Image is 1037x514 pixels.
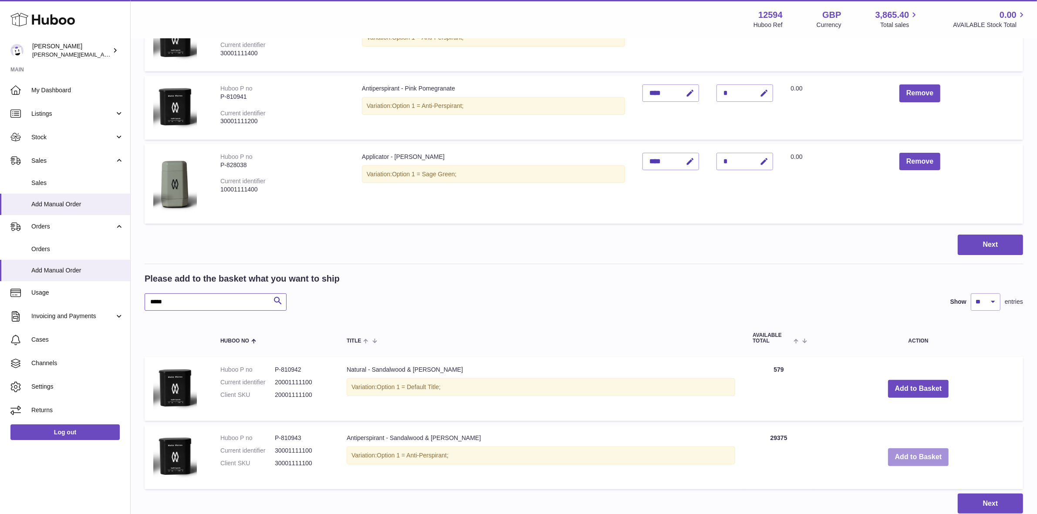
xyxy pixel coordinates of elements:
[31,110,115,118] span: Listings
[153,366,197,410] img: Natural - Sandalwood & Patchouli
[153,16,197,60] img: Antiperspirant - Bergamot & Amber
[875,9,909,21] span: 3,865.40
[958,494,1023,514] button: Next
[353,76,634,140] td: Antiperspirant - Pink Pomegranate
[31,157,115,165] span: Sales
[31,266,124,275] span: Add Manual Order
[790,85,802,92] span: 0.00
[220,41,266,48] div: Current identifier
[392,171,456,178] span: Option 1 = Sage Green;
[347,338,361,344] span: Title
[10,44,24,57] img: owen@wearemakewaves.com
[338,357,744,421] td: Natural - Sandalwood & [PERSON_NAME]
[220,117,345,125] div: 30001111200
[153,84,197,129] img: Antiperspirant - Pink Pomegranate
[1000,9,1017,21] span: 0.00
[220,161,345,169] div: P-828038
[392,102,464,109] span: Option 1 = Anti-Perspirant;
[899,153,940,171] button: Remove
[275,378,329,386] dd: 20001111100
[275,447,329,455] dd: 30001111100
[153,434,197,478] img: Antiperspirant - Sandalwood & Patchouli
[10,424,120,440] a: Log out
[888,448,949,466] button: Add to Basket
[790,153,802,160] span: 0.00
[347,447,735,464] div: Variation:
[377,383,441,390] span: Option 1 = Default Title;
[31,86,124,94] span: My Dashboard
[220,178,266,185] div: Current identifier
[31,200,124,208] span: Add Manual Order
[153,153,197,213] img: Applicator - Sage Green
[347,378,735,396] div: Variation:
[275,391,329,399] dd: 20001111100
[220,49,345,57] div: 30001111400
[753,21,783,29] div: Huboo Ref
[220,153,253,160] div: Huboo P no
[31,222,115,231] span: Orders
[220,459,275,467] dt: Client SKU
[362,97,625,115] div: Variation:
[899,84,940,102] button: Remove
[953,9,1027,29] a: 0.00 AVAILABLE Stock Total
[822,9,841,21] strong: GBP
[875,9,919,29] a: 3,865.40 Total sales
[220,447,275,455] dt: Current identifier
[377,452,449,459] span: Option 1 = Anti-Perspirant;
[950,298,966,306] label: Show
[31,383,124,391] span: Settings
[31,359,124,367] span: Channels
[758,9,783,21] strong: 12594
[220,110,266,117] div: Current identifier
[220,185,345,194] div: 10001111400
[31,133,115,141] span: Stock
[31,179,124,187] span: Sales
[744,357,814,421] td: 579
[220,391,275,399] dt: Client SKU
[353,7,634,71] td: Antiperspirant - Bergamot & Amber
[275,434,329,442] dd: P-810943
[31,312,115,320] span: Invoicing and Payments
[275,459,329,467] dd: 30001111100
[338,425,744,489] td: Antiperspirant - Sandalwood & [PERSON_NAME]
[32,51,175,58] span: [PERSON_NAME][EMAIL_ADDRESS][DOMAIN_NAME]
[220,366,275,374] dt: Huboo P no
[814,324,1023,353] th: Action
[220,378,275,386] dt: Current identifier
[31,336,124,344] span: Cases
[220,85,253,92] div: Huboo P no
[31,245,124,253] span: Orders
[953,21,1027,29] span: AVAILABLE Stock Total
[31,406,124,414] span: Returns
[888,380,949,398] button: Add to Basket
[220,93,345,101] div: P-810941
[275,366,329,374] dd: P-810942
[353,144,634,224] td: Applicator - [PERSON_NAME]
[31,289,124,297] span: Usage
[220,434,275,442] dt: Huboo P no
[880,21,919,29] span: Total sales
[362,165,625,183] div: Variation:
[1005,298,1023,306] span: entries
[958,235,1023,255] button: Next
[220,338,249,344] span: Huboo no
[817,21,841,29] div: Currency
[32,42,111,59] div: [PERSON_NAME]
[145,273,340,285] h2: Please add to the basket what you want to ship
[753,333,791,344] span: AVAILABLE Total
[744,425,814,489] td: 29375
